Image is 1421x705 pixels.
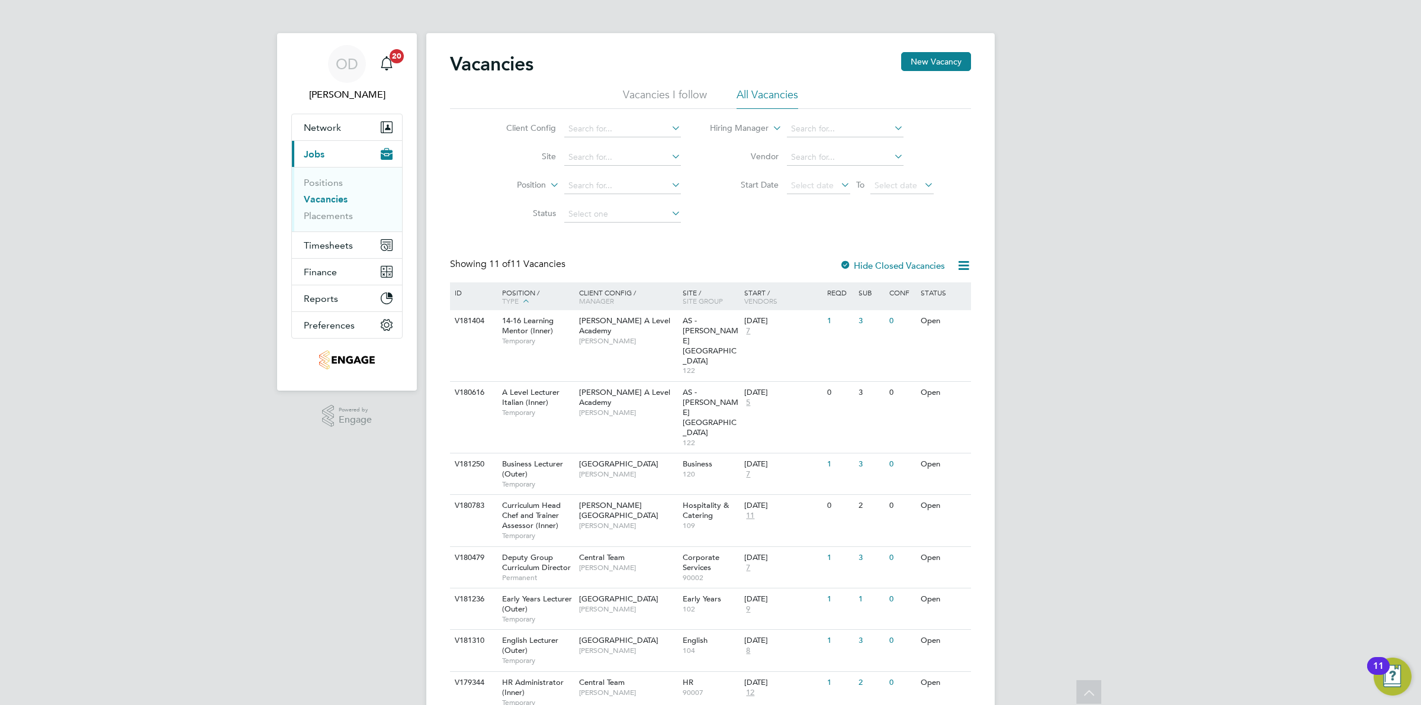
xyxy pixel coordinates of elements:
[579,688,677,697] span: [PERSON_NAME]
[918,453,969,475] div: Open
[918,495,969,517] div: Open
[579,677,625,687] span: Central Team
[856,547,886,569] div: 3
[292,285,402,311] button: Reports
[744,316,821,326] div: [DATE]
[478,179,546,191] label: Position
[579,500,658,520] span: [PERSON_NAME][GEOGRAPHIC_DATA]
[502,459,563,479] span: Business Lecturer (Outer)
[824,547,855,569] div: 1
[579,469,677,479] span: [PERSON_NAME]
[886,382,917,404] div: 0
[502,500,561,530] span: Curriculum Head Chef and Trainer Assessor (Inner)
[579,594,658,604] span: [GEOGRAPHIC_DATA]
[683,594,721,604] span: Early Years
[579,646,677,655] span: [PERSON_NAME]
[579,563,677,572] span: [PERSON_NAME]
[292,114,402,140] button: Network
[322,405,372,427] a: Powered byEngage
[918,630,969,652] div: Open
[856,453,886,475] div: 3
[683,688,739,697] span: 90007
[292,141,402,167] button: Jobs
[824,382,855,404] div: 0
[683,366,739,375] span: 122
[840,260,945,271] label: Hide Closed Vacancies
[744,636,821,646] div: [DATE]
[918,282,969,302] div: Status
[502,594,572,614] span: Early Years Lecturer (Outer)
[564,121,681,137] input: Search for...
[683,316,738,366] span: AS - [PERSON_NAME][GEOGRAPHIC_DATA]
[824,282,855,302] div: Reqd
[452,453,493,475] div: V181250
[744,469,752,479] span: 7
[744,398,752,408] span: 5
[489,258,565,270] span: 11 Vacancies
[452,588,493,610] div: V181236
[292,232,402,258] button: Timesheets
[450,258,568,271] div: Showing
[744,678,821,688] div: [DATE]
[886,495,917,517] div: 0
[579,521,677,530] span: [PERSON_NAME]
[450,52,533,76] h2: Vacancies
[856,382,886,404] div: 3
[304,194,348,205] a: Vacancies
[564,178,681,194] input: Search for...
[744,459,821,469] div: [DATE]
[856,588,886,610] div: 1
[292,312,402,338] button: Preferences
[901,52,971,71] button: New Vacancy
[744,296,777,305] span: Vendors
[824,588,855,610] div: 1
[683,438,739,448] span: 122
[824,495,855,517] div: 0
[579,336,677,346] span: [PERSON_NAME]
[502,336,573,346] span: Temporary
[502,614,573,624] span: Temporary
[683,635,708,645] span: English
[452,672,493,694] div: V179344
[853,177,868,192] span: To
[304,266,337,278] span: Finance
[292,259,402,285] button: Finance
[737,88,798,109] li: All Vacancies
[579,316,670,336] span: [PERSON_NAME] A Level Academy
[710,151,779,162] label: Vendor
[1373,666,1384,681] div: 11
[824,630,855,652] div: 1
[579,387,670,407] span: [PERSON_NAME] A Level Academy
[579,408,677,417] span: [PERSON_NAME]
[452,547,493,569] div: V180479
[319,350,374,369] img: jambo-logo-retina.png
[304,177,343,188] a: Positions
[304,320,355,331] span: Preferences
[502,387,560,407] span: A Level Lecturer Italian (Inner)
[700,123,769,134] label: Hiring Manager
[291,45,403,102] a: OD[PERSON_NAME]
[502,677,564,697] span: HR Administrator (Inner)
[1374,658,1412,696] button: Open Resource Center, 11 new notifications
[856,630,886,652] div: 3
[744,388,821,398] div: [DATE]
[291,88,403,102] span: Ollie Dart
[918,588,969,610] div: Open
[886,282,917,302] div: Conf
[502,296,519,305] span: Type
[336,56,358,72] span: OD
[564,206,681,223] input: Select one
[502,552,571,572] span: Deputy Group Curriculum Director
[744,563,752,573] span: 7
[304,210,353,221] a: Placements
[744,604,752,614] span: 9
[452,495,493,517] div: V180783
[856,310,886,332] div: 3
[683,469,739,479] span: 120
[744,688,756,698] span: 12
[744,594,821,604] div: [DATE]
[339,415,372,425] span: Engage
[579,296,614,305] span: Manager
[886,453,917,475] div: 0
[576,282,680,311] div: Client Config /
